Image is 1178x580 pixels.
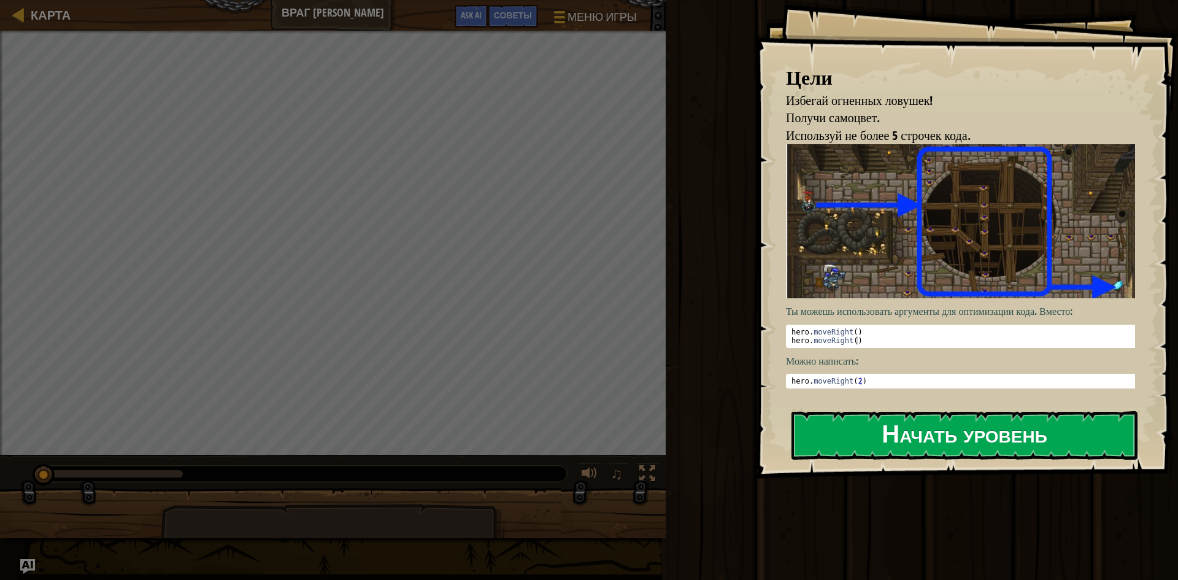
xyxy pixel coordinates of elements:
span: Карта [31,7,71,23]
li: Избегай огненных ловушек! [771,92,1132,110]
button: Переключить полноэкранный режим [635,463,660,488]
button: Начать уровень [791,411,1138,460]
button: ♫ [608,463,629,488]
span: ♫ [610,465,623,483]
div: Цели [786,64,1135,92]
button: Ask AI [455,5,488,28]
a: Карта [25,7,71,23]
span: Ask AI [461,9,482,21]
span: Меню игры [568,9,637,25]
img: Enemy mine [786,144,1144,298]
p: Ты можешь использовать аргументы для оптимизации кода. Вместо: [786,304,1144,319]
button: Регулировать громкость [577,463,602,488]
li: Получи самоцвет. [771,109,1132,127]
span: Советы [494,9,532,21]
span: Используй не более 5 строчек кода. [786,127,970,144]
button: Ask AI [20,559,35,574]
li: Используй не более 5 строчек кода. [771,127,1132,145]
p: Можно написать: [786,354,1144,368]
span: Получи самоцвет. [786,109,880,126]
span: Избегай огненных ловушек! [786,92,933,109]
button: Меню игры [544,5,644,34]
